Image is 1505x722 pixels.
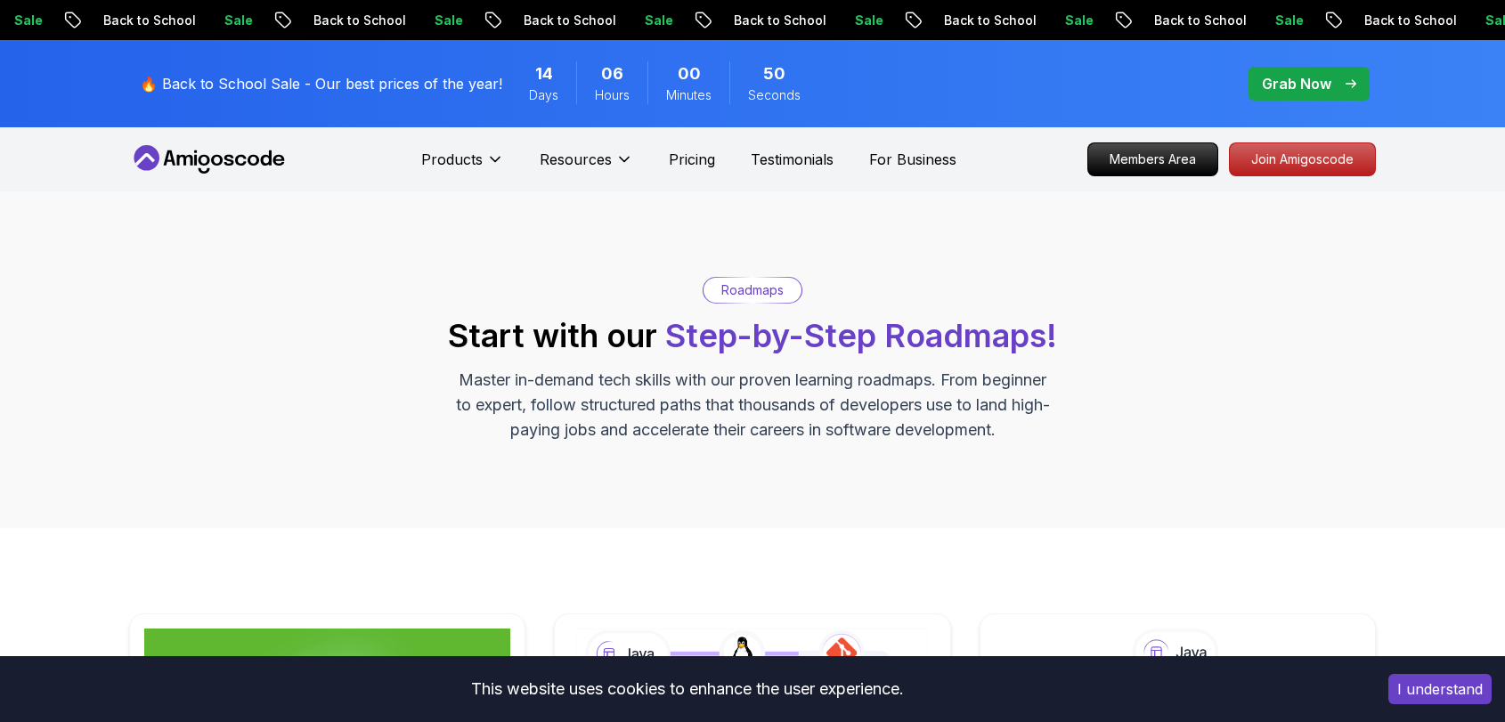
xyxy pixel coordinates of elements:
[453,368,1052,442] p: Master in-demand tech skills with our proven learning roadmaps. From beginner to expert, follow s...
[712,12,834,29] p: Back to School
[721,281,784,299] p: Roadmaps
[1230,143,1375,175] p: Join Amigoscode
[529,86,558,104] span: Days
[413,12,470,29] p: Sale
[1044,12,1101,29] p: Sale
[678,61,701,86] span: 0 Minutes
[13,669,1362,709] div: This website uses cookies to enhance the user experience.
[1254,12,1311,29] p: Sale
[82,12,203,29] p: Back to School
[421,149,483,170] p: Products
[666,86,712,104] span: Minutes
[669,149,715,170] a: Pricing
[502,12,623,29] p: Back to School
[748,86,801,104] span: Seconds
[540,149,633,184] button: Resources
[1229,142,1376,176] a: Join Amigoscode
[1088,143,1217,175] p: Members Area
[1262,73,1331,94] p: Grab Now
[203,12,260,29] p: Sale
[751,149,834,170] a: Testimonials
[535,61,553,86] span: 14 Days
[1343,12,1464,29] p: Back to School
[763,61,785,86] span: 50 Seconds
[1133,12,1254,29] p: Back to School
[623,12,680,29] p: Sale
[923,12,1044,29] p: Back to School
[834,12,891,29] p: Sale
[140,73,502,94] p: 🔥 Back to School Sale - Our best prices of the year!
[421,149,504,184] button: Products
[1087,142,1218,176] a: Members Area
[601,61,623,86] span: 6 Hours
[1388,674,1492,704] button: Accept cookies
[869,149,956,170] a: For Business
[448,318,1057,353] h2: Start with our
[292,12,413,29] p: Back to School
[540,149,612,170] p: Resources
[595,86,630,104] span: Hours
[665,316,1057,355] span: Step-by-Step Roadmaps!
